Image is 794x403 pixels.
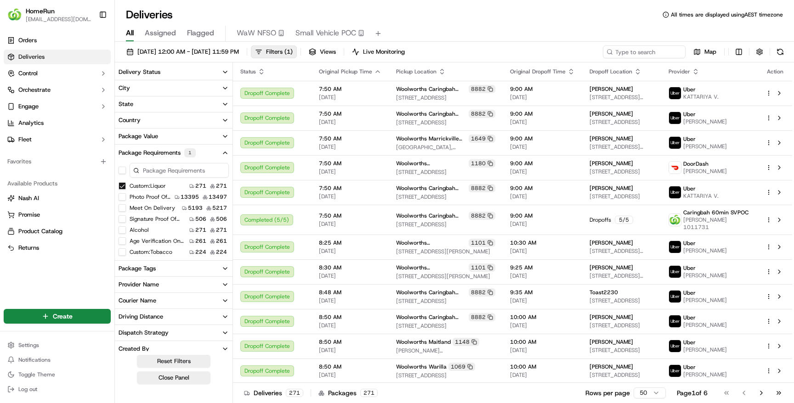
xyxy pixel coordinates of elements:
[689,45,720,58] button: Map
[319,185,381,192] span: 7:50 AM
[115,64,233,80] button: Delivery Status
[510,185,575,192] span: 9:00 AM
[348,45,409,58] button: Live Monitoring
[669,291,681,302] img: uber-new-logo.jpeg
[396,289,467,296] span: Woolworths Caringbah CFC (CDOS)
[130,248,172,256] label: Custom:tobacco
[396,160,467,167] span: Woolworths [GEOGRAPHIC_DATA]
[240,68,256,75] span: Status
[774,45,787,58] button: Refresh
[4,383,111,396] button: Log out
[469,263,495,272] div: 1101
[4,368,111,381] button: Toggle Theme
[683,321,727,329] span: [PERSON_NAME]
[683,346,727,353] span: [PERSON_NAME]
[4,353,111,366] button: Notifications
[469,313,495,321] div: 8882
[510,110,575,118] span: 9:00 AM
[18,53,45,61] span: Deliveries
[510,363,575,370] span: 10:00 AM
[251,45,297,58] button: Filters(1)
[216,226,227,234] span: 271
[18,371,55,378] span: Toggle Theme
[195,248,206,256] span: 224
[396,68,437,75] span: Pickup Location
[26,16,91,23] button: [EMAIL_ADDRESS][DOMAIN_NAME]
[590,264,633,271] span: [PERSON_NAME]
[590,185,633,192] span: [PERSON_NAME]
[396,193,495,201] span: [STREET_ADDRESS]
[244,388,303,397] div: Deliveries
[396,239,467,246] span: Woolworths [PERSON_NAME]
[669,214,681,226] img: ww.png
[319,135,381,142] span: 7:50 AM
[119,264,156,273] div: Package Tags
[590,363,633,370] span: [PERSON_NAME]
[319,220,381,228] span: [DATE]
[766,68,785,75] div: Action
[295,28,356,39] span: Small Vehicle POC
[53,312,73,321] span: Create
[590,143,654,151] span: [STREET_ADDRESS][PERSON_NAME]
[469,85,495,93] div: 8882
[4,4,95,26] button: HomeRunHomeRun[EMAIL_ADDRESS][DOMAIN_NAME]
[671,11,783,18] span: All times are displayed using AEST timezone
[319,160,381,167] span: 7:50 AM
[683,289,696,297] span: Uber
[4,132,111,147] button: Fleet
[396,372,495,379] span: [STREET_ADDRESS]
[286,389,303,397] div: 271
[266,48,293,56] span: Filters
[396,322,495,330] span: [STREET_ADDRESS]
[7,194,107,202] a: Nash AI
[510,297,575,304] span: [DATE]
[319,239,381,246] span: 8:25 AM
[510,135,575,142] span: 9:00 AM
[683,135,696,143] span: Uber
[319,68,372,75] span: Original Pickup Time
[669,162,681,174] img: doordash_logo_v2.png
[510,118,575,126] span: [DATE]
[590,289,618,296] span: Toast2230
[590,338,633,346] span: [PERSON_NAME]
[585,388,630,397] p: Rows per page
[137,355,210,368] button: Reset Filters
[119,84,130,92] div: City
[319,110,381,118] span: 7:50 AM
[683,168,727,175] span: [PERSON_NAME]
[363,48,405,56] span: Live Monitoring
[453,338,479,346] div: 1148
[320,48,336,56] span: Views
[87,133,147,142] span: API Documentation
[590,85,633,93] span: [PERSON_NAME]
[195,215,206,223] span: 506
[510,322,575,329] span: [DATE]
[396,110,467,118] span: Woolworths Caringbah CFC (CDOS)
[122,45,243,58] button: [DATE] 12:00 AM - [DATE] 11:59 PM
[4,116,111,130] a: Analytics
[18,69,38,78] span: Control
[115,112,233,128] button: Country
[319,322,381,329] span: [DATE]
[187,28,214,39] span: Flagged
[510,264,575,271] span: 9:25 AM
[126,7,173,22] h1: Deliveries
[115,145,233,161] button: Package Requirements1
[396,144,495,151] span: [GEOGRAPHIC_DATA], [STREET_ADDRESS]
[284,48,293,56] span: ( 1 )
[319,289,381,296] span: 8:48 AM
[6,129,74,146] a: 📗Knowledge Base
[318,388,378,397] div: Packages
[9,134,17,141] div: 📗
[18,341,39,349] span: Settings
[669,137,681,149] img: uber-new-logo.jpeg
[319,371,381,379] span: [DATE]
[4,339,111,352] button: Settings
[195,182,206,190] span: 271
[510,371,575,379] span: [DATE]
[26,6,55,16] span: HomeRun
[396,212,467,219] span: Woolworths Caringbah CFC (CDOS)
[145,28,176,39] span: Assigned
[74,129,151,146] a: 💻API Documentation
[510,168,575,175] span: [DATE]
